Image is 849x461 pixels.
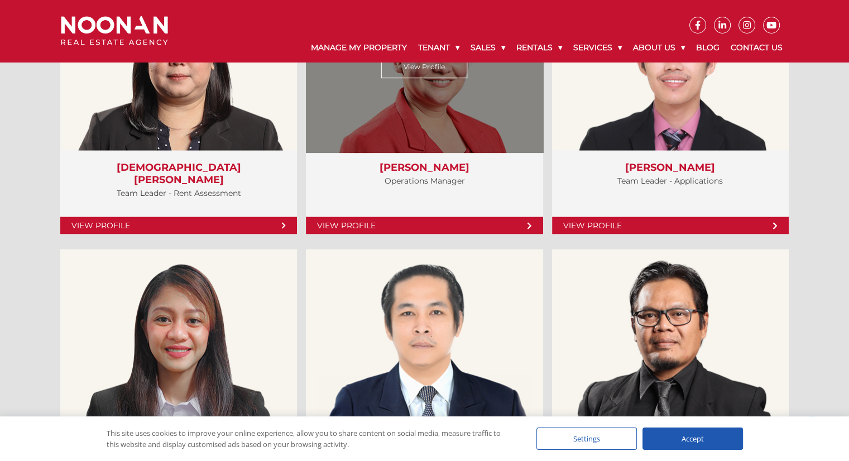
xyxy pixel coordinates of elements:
[511,33,568,62] a: Rentals
[60,217,297,234] a: View Profile
[71,162,286,186] h3: [DEMOGRAPHIC_DATA] [PERSON_NAME]
[317,162,531,174] h3: [PERSON_NAME]
[305,33,412,62] a: Manage My Property
[317,174,531,188] p: Operations Manager
[381,56,468,79] a: View Profile
[725,33,788,62] a: Contact Us
[61,16,168,46] img: Noonan Real Estate Agency
[563,162,778,174] h3: [PERSON_NAME]
[71,186,286,200] p: Team Leader - Rent Assessment
[465,33,511,62] a: Sales
[552,217,789,234] a: View Profile
[107,428,514,450] div: This site uses cookies to improve your online experience, allow you to share content on social me...
[536,428,637,450] div: Settings
[306,217,543,234] a: View Profile
[568,33,627,62] a: Services
[690,33,725,62] a: Blog
[563,174,778,188] p: Team Leader - Applications
[627,33,690,62] a: About Us
[412,33,465,62] a: Tenant
[642,428,743,450] div: Accept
